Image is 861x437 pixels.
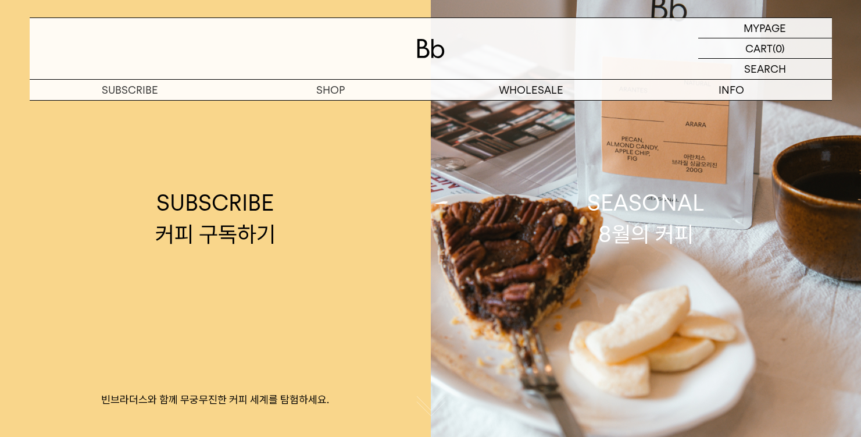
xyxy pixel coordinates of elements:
[745,38,773,58] p: CART
[431,80,631,100] p: WHOLESALE
[230,80,431,100] a: SHOP
[744,18,786,38] p: MYPAGE
[773,38,785,58] p: (0)
[417,39,445,58] img: 로고
[587,187,705,249] div: SEASONAL 8월의 커피
[631,80,832,100] p: INFO
[30,80,230,100] a: SUBSCRIBE
[744,59,786,79] p: SEARCH
[155,187,276,249] div: SUBSCRIBE 커피 구독하기
[698,18,832,38] a: MYPAGE
[698,38,832,59] a: CART (0)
